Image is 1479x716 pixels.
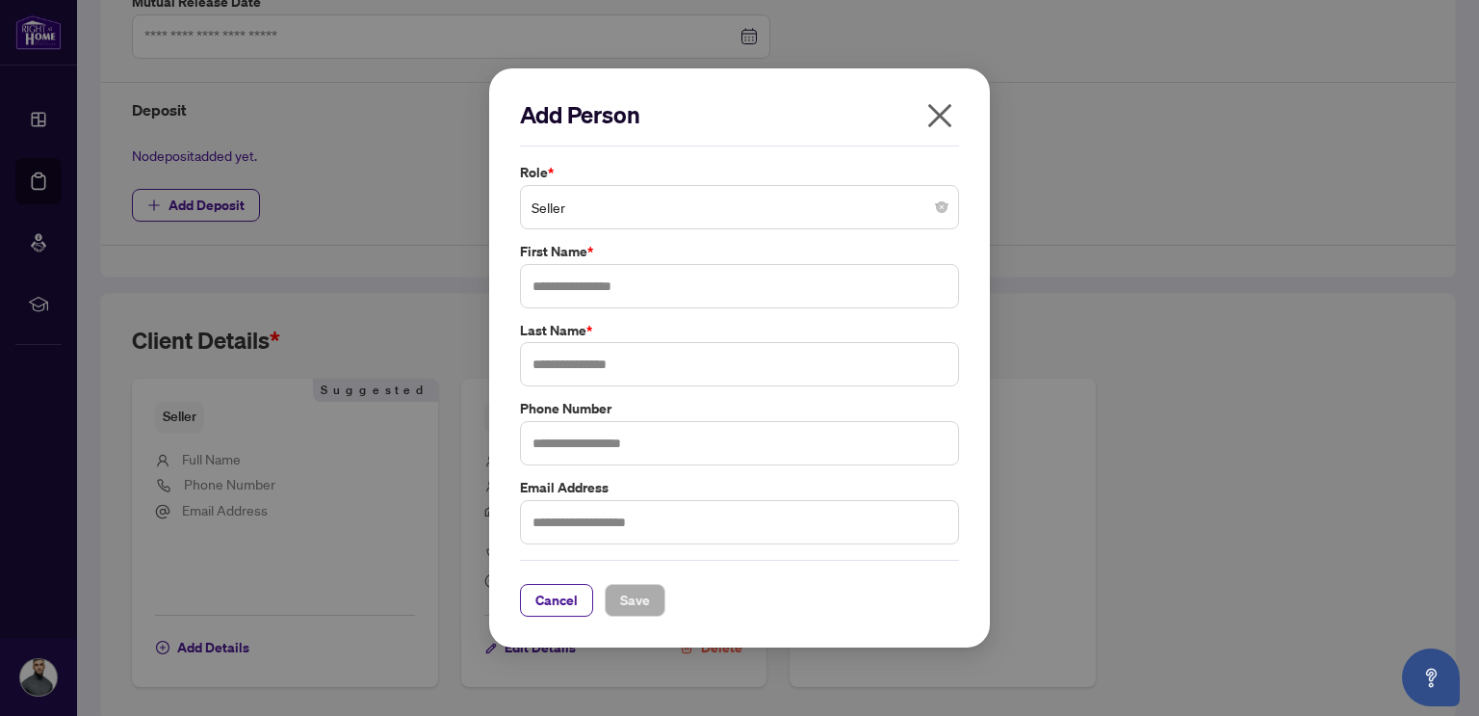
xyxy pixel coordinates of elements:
[1402,649,1460,706] button: Open asap
[520,162,959,183] label: Role
[535,585,578,616] span: Cancel
[520,477,959,498] label: Email Address
[520,99,959,130] h2: Add Person
[924,100,955,131] span: close
[936,201,947,213] span: close-circle
[532,189,947,225] span: Seller
[520,584,593,617] button: Cancel
[520,241,959,262] label: First Name
[605,584,665,617] button: Save
[520,320,959,341] label: Last Name
[520,398,959,419] label: Phone Number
